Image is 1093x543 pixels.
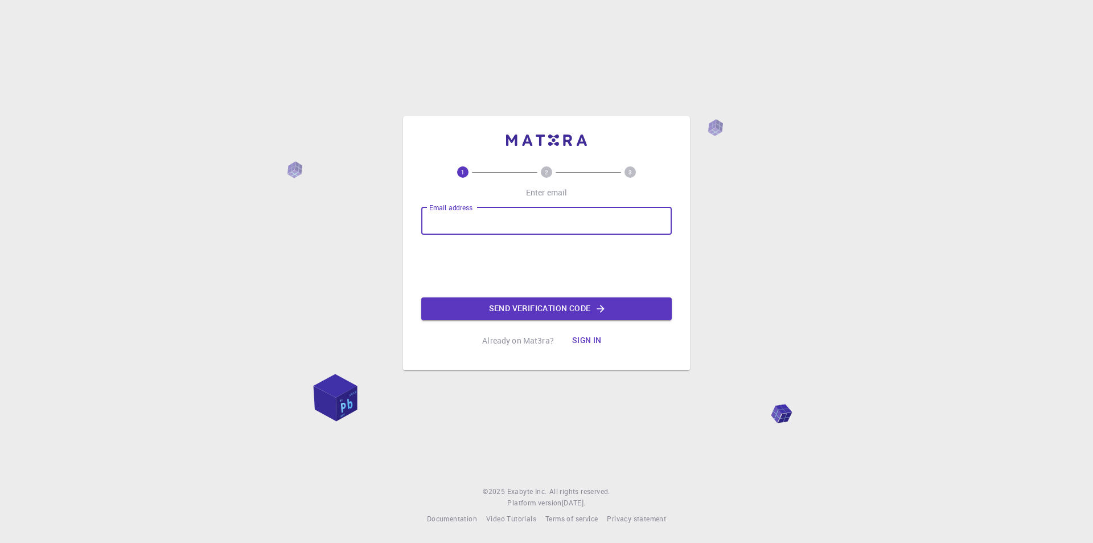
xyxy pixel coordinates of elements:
[507,487,547,496] span: Exabyte Inc.
[507,497,561,509] span: Platform version
[486,514,536,523] span: Video Tutorials
[427,513,477,525] a: Documentation
[427,514,477,523] span: Documentation
[461,168,465,176] text: 1
[628,168,632,176] text: 3
[421,297,672,320] button: Send verification code
[429,203,472,213] label: Email address
[545,168,548,176] text: 2
[563,329,611,352] button: Sign in
[545,513,598,525] a: Terms of service
[562,498,586,507] span: [DATE] .
[486,513,536,525] a: Video Tutorials
[607,514,666,523] span: Privacy statement
[483,486,507,497] span: © 2025
[482,335,554,346] p: Already on Mat3ra?
[607,513,666,525] a: Privacy statement
[507,486,547,497] a: Exabyte Inc.
[526,187,568,198] p: Enter email
[562,497,586,509] a: [DATE].
[545,514,598,523] span: Terms of service
[460,244,633,288] iframe: reCAPTCHA
[549,486,610,497] span: All rights reserved.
